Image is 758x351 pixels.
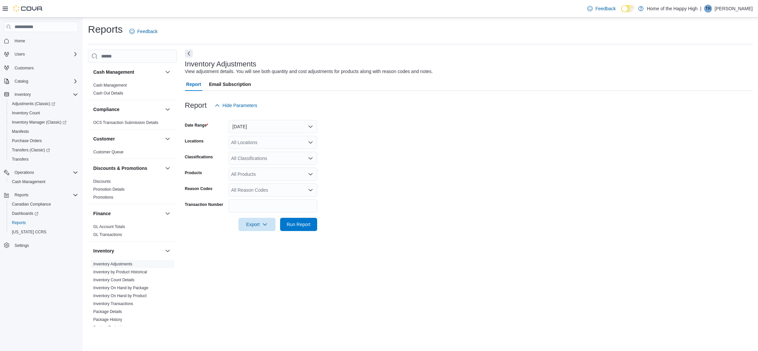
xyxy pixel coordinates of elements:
a: Feedback [127,25,160,38]
span: Report [186,78,201,91]
a: Settings [12,242,31,250]
label: Classifications [185,154,213,160]
p: Home of the Happy High [647,5,697,13]
button: Next [185,50,193,58]
button: Inventory [12,91,33,98]
span: Transfers [12,157,28,162]
a: GL Account Totals [93,224,125,229]
button: Customer [93,136,162,142]
button: Compliance [164,105,172,113]
span: Inventory Count [9,109,78,117]
button: Open list of options [308,187,313,193]
button: Transfers [7,155,81,164]
span: Cash Management [93,83,127,88]
button: Customers [1,63,81,72]
button: Cash Management [164,68,172,76]
button: Customer [164,135,172,143]
label: Date Range [185,123,208,128]
a: Promotions [93,195,113,200]
div: Compliance [88,119,177,129]
a: Adjustments (Classic) [7,99,81,108]
nav: Complex example [4,33,78,267]
span: Customers [12,63,78,72]
span: Operations [12,169,78,176]
span: Inventory Transactions [93,301,133,306]
span: Product Expirations [93,325,128,330]
button: [US_STATE] CCRS [7,227,81,237]
a: Feedback [585,2,618,15]
div: Customer [88,148,177,159]
button: Export [238,218,275,231]
span: Email Subscription [209,78,251,91]
button: Reports [1,190,81,200]
p: [PERSON_NAME] [715,5,753,13]
span: Manifests [12,129,29,134]
a: Inventory Count Details [93,278,135,282]
button: Open list of options [308,140,313,145]
span: Inventory Adjustments [93,261,132,267]
a: [US_STATE] CCRS [9,228,49,236]
span: TR [705,5,711,13]
span: Settings [12,241,78,250]
img: Cova [13,5,43,12]
div: Cash Management [88,81,177,100]
input: Dark Mode [621,5,635,12]
button: Reports [12,191,31,199]
span: Hide Parameters [223,102,257,109]
button: Run Report [280,218,317,231]
div: Finance [88,223,177,241]
a: Product Expirations [93,325,128,330]
span: Reports [9,219,78,227]
a: Reports [9,219,28,227]
span: Inventory Manager (Classic) [9,118,78,126]
button: Operations [1,168,81,177]
a: Cash Management [9,178,48,186]
span: Transfers [9,155,78,163]
label: Transaction Number [185,202,223,207]
button: Purchase Orders [7,136,81,145]
span: Inventory On Hand by Package [93,285,148,291]
button: Settings [1,241,81,250]
button: Discounts & Promotions [93,165,162,172]
button: Open list of options [308,172,313,177]
span: Reports [12,220,26,225]
span: Inventory Count [12,110,40,116]
button: Inventory [164,247,172,255]
span: Transfers (Classic) [12,147,50,153]
a: Inventory Manager (Classic) [7,118,81,127]
a: Inventory Manager (Classic) [9,118,69,126]
button: [DATE] [229,120,317,133]
span: Adjustments (Classic) [12,101,55,106]
h3: Customer [93,136,115,142]
span: Settings [15,243,29,248]
button: Finance [93,210,162,217]
span: Package History [93,317,122,322]
button: Reports [7,218,81,227]
span: Catalog [12,77,78,85]
a: Home [12,37,28,45]
span: Purchase Orders [9,137,78,145]
a: Cash Out Details [93,91,123,96]
span: GL Transactions [93,232,122,237]
a: Promotion Details [93,187,125,192]
a: Package Details [93,309,122,314]
a: Package History [93,317,122,322]
div: Tom Rishaur [704,5,712,13]
span: Adjustments (Classic) [9,100,78,108]
span: Dashboards [9,210,78,217]
span: Package Details [93,309,122,314]
span: Home [12,37,78,45]
span: Purchase Orders [12,138,42,143]
a: Transfers [9,155,31,163]
a: Transfers (Classic) [7,145,81,155]
span: Canadian Compliance [12,202,51,207]
h3: Inventory Adjustments [185,60,256,68]
span: Users [12,50,78,58]
label: Reason Codes [185,186,212,191]
span: Feedback [595,5,615,12]
button: Compliance [93,106,162,113]
span: Cash Management [12,179,45,184]
a: GL Transactions [93,232,122,237]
